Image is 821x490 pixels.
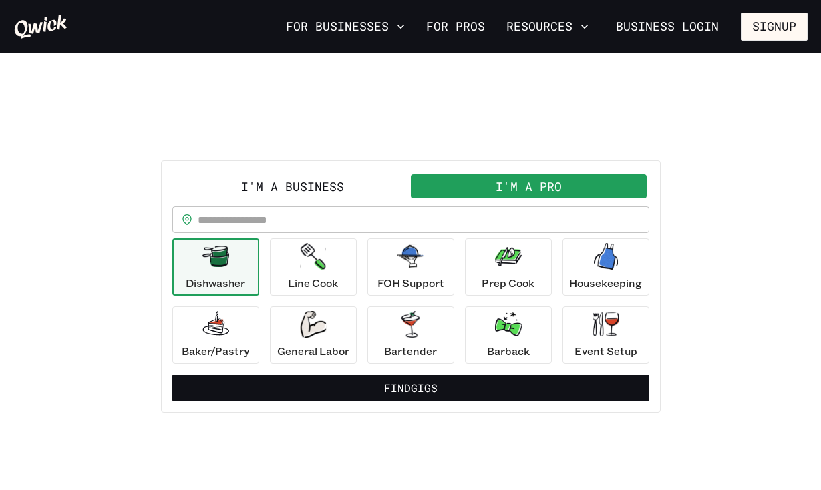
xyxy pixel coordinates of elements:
[277,343,349,359] p: General Labor
[501,15,594,38] button: Resources
[175,174,411,198] button: I'm a Business
[172,306,259,364] button: Baker/Pastry
[281,15,410,38] button: For Businesses
[172,375,649,401] button: FindGigs
[384,343,437,359] p: Bartender
[482,275,534,291] p: Prep Cook
[288,275,338,291] p: Line Cook
[186,275,245,291] p: Dishwasher
[562,306,649,364] button: Event Setup
[172,238,259,296] button: Dishwasher
[574,343,637,359] p: Event Setup
[562,238,649,296] button: Housekeeping
[741,13,808,41] button: Signup
[605,13,730,41] a: Business Login
[270,238,357,296] button: Line Cook
[377,275,444,291] p: FOH Support
[465,306,552,364] button: Barback
[569,275,642,291] p: Housekeeping
[367,238,454,296] button: FOH Support
[161,120,661,147] h2: PICK UP A SHIFT!
[411,174,647,198] button: I'm a Pro
[487,343,530,359] p: Barback
[270,306,357,364] button: General Labor
[182,343,249,359] p: Baker/Pastry
[367,306,454,364] button: Bartender
[421,15,490,38] a: For Pros
[465,238,552,296] button: Prep Cook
